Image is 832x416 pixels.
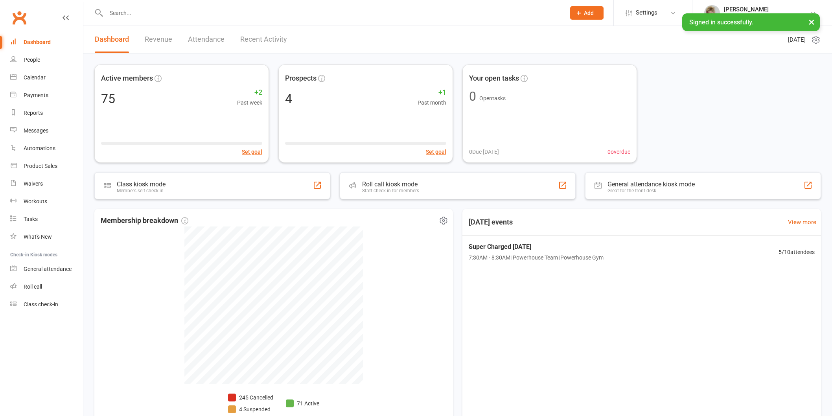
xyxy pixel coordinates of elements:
[10,87,83,104] a: Payments
[10,140,83,157] a: Automations
[469,147,499,156] span: 0 Due [DATE]
[10,278,83,296] a: Roll call
[24,74,46,81] div: Calendar
[101,215,188,226] span: Membership breakdown
[10,122,83,140] a: Messages
[469,242,604,252] span: Super Charged [DATE]
[10,104,83,122] a: Reports
[10,69,83,87] a: Calendar
[10,193,83,210] a: Workouts
[104,7,560,18] input: Search...
[237,98,262,107] span: Past week
[24,163,57,169] div: Product Sales
[24,216,38,222] div: Tasks
[469,90,476,103] div: 0
[10,175,83,193] a: Waivers
[607,188,695,193] div: Great for the front desk
[24,145,55,151] div: Automations
[10,51,83,69] a: People
[10,260,83,278] a: General attendance kiosk mode
[607,147,630,156] span: 0 overdue
[101,92,115,105] div: 75
[237,87,262,98] span: +2
[24,92,48,98] div: Payments
[426,147,446,156] button: Set goal
[584,10,594,16] span: Add
[570,6,604,20] button: Add
[24,110,43,116] div: Reports
[24,39,51,45] div: Dashboard
[469,253,604,262] span: 7:30AM - 8:30AM | Powerhouse Team | Powerhouse Gym
[724,6,810,13] div: [PERSON_NAME]
[362,188,419,193] div: Staff check-in for members
[10,228,83,246] a: What's New
[228,405,273,414] li: 4 Suspended
[804,13,819,30] button: ×
[788,35,806,44] span: [DATE]
[117,180,166,188] div: Class kiosk mode
[10,296,83,313] a: Class kiosk mode
[24,234,52,240] div: What's New
[24,266,72,272] div: General attendance
[607,180,695,188] div: General attendance kiosk mode
[24,180,43,187] div: Waivers
[145,26,172,53] a: Revenue
[362,180,419,188] div: Roll call kiosk mode
[242,147,262,156] button: Set goal
[101,73,153,84] span: Active members
[418,87,446,98] span: +1
[462,215,519,229] h3: [DATE] events
[228,393,273,402] li: 245 Cancelled
[24,127,48,134] div: Messages
[95,26,129,53] a: Dashboard
[689,18,753,26] span: Signed in successfully.
[479,95,506,101] span: Open tasks
[286,399,319,408] li: 71 Active
[636,4,657,22] span: Settings
[10,33,83,51] a: Dashboard
[24,301,58,307] div: Class check-in
[9,8,29,28] a: Clubworx
[10,157,83,175] a: Product Sales
[117,188,166,193] div: Members self check-in
[240,26,287,53] a: Recent Activity
[285,73,317,84] span: Prospects
[779,248,815,256] span: 5 / 10 attendees
[704,5,720,21] img: thumb_image1590539733.png
[418,98,446,107] span: Past month
[188,26,225,53] a: Attendance
[469,73,519,84] span: Your open tasks
[724,13,810,20] div: Powerhouse Physiotherapy Pty Ltd
[285,92,292,105] div: 4
[788,217,816,227] a: View more
[24,198,47,204] div: Workouts
[24,283,42,290] div: Roll call
[10,210,83,228] a: Tasks
[24,57,40,63] div: People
